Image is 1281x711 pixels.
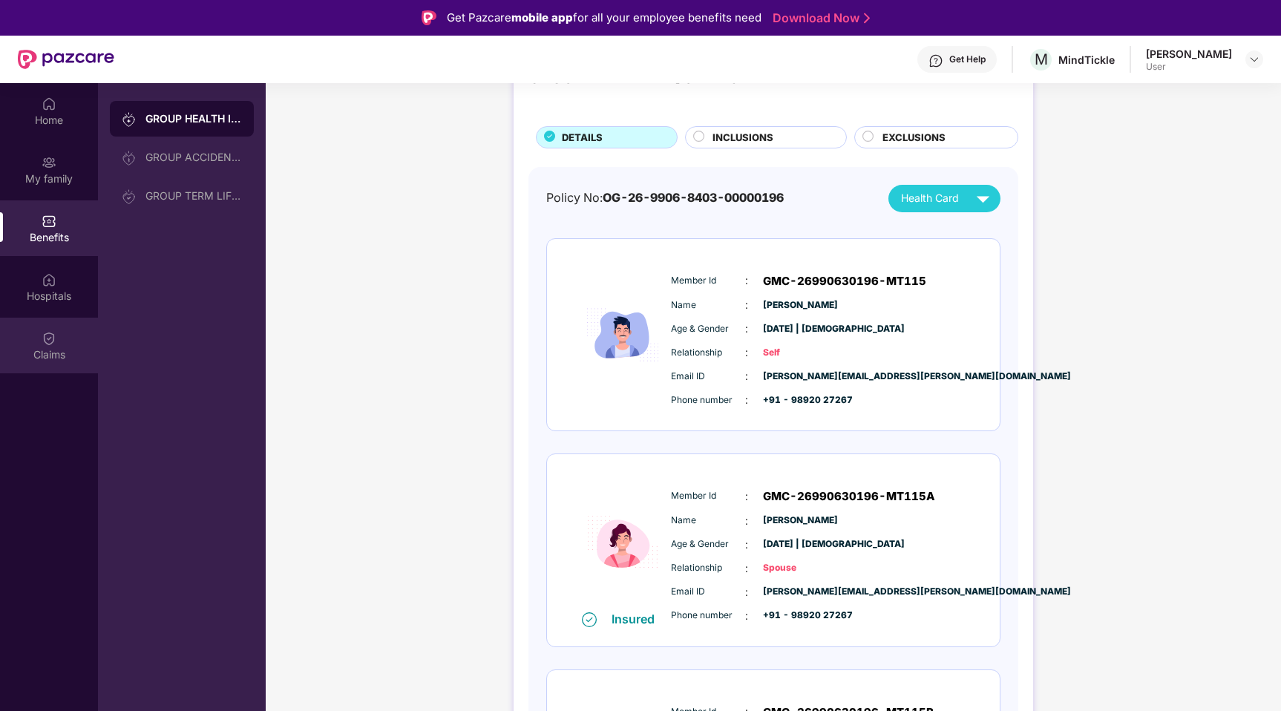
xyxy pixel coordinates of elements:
[763,393,837,407] span: +91 - 98920 27267
[447,9,761,27] div: Get Pazcare for all your employee benefits need
[763,609,837,623] span: +91 - 98920 27267
[578,473,667,611] img: icon
[949,53,986,65] div: Get Help
[1146,47,1232,61] div: [PERSON_NAME]
[671,393,745,407] span: Phone number
[671,346,745,360] span: Relationship
[422,10,436,25] img: Logo
[145,190,242,202] div: GROUP TERM LIFE INSURANCE
[763,272,926,290] span: GMC-26990630196-MT115
[745,368,748,384] span: :
[42,155,56,170] img: svg+xml;base64,PHN2ZyB3aWR0aD0iMjAiIGhlaWdodD0iMjAiIHZpZXdCb3g9IjAgMCAyMCAyMCIgZmlsbD0ibm9uZSIgeG...
[745,560,748,577] span: :
[42,214,56,229] img: svg+xml;base64,PHN2ZyBpZD0iQmVuZWZpdHMiIHhtbG5zPSJodHRwOi8vd3d3LnczLm9yZy8yMDAwL3N2ZyIgd2lkdGg9Ij...
[970,186,996,212] img: svg+xml;base64,PHN2ZyB4bWxucz0iaHR0cDovL3d3dy53My5vcmcvMjAwMC9zdmciIHZpZXdCb3g9IjAgMCAyNCAyNCIgd2...
[745,321,748,337] span: :
[763,561,837,575] span: Spouse
[671,370,745,384] span: Email ID
[546,189,784,207] div: Policy No:
[671,585,745,599] span: Email ID
[122,112,137,127] img: svg+xml;base64,PHN2ZyB3aWR0aD0iMjAiIGhlaWdodD0iMjAiIHZpZXdCb3g9IjAgMCAyMCAyMCIgZmlsbD0ibm9uZSIgeG...
[763,537,837,551] span: [DATE] | [DEMOGRAPHIC_DATA]
[603,190,784,205] span: OG-26-9906-8403-00000196
[18,50,114,69] img: New Pazcare Logo
[671,514,745,528] span: Name
[763,322,837,336] span: [DATE] | [DEMOGRAPHIC_DATA]
[763,298,837,312] span: [PERSON_NAME]
[1035,50,1048,68] span: M
[745,297,748,313] span: :
[562,130,603,145] span: DETAILS
[888,185,1000,212] button: Health Card
[671,561,745,575] span: Relationship
[42,331,56,346] img: svg+xml;base64,PHN2ZyBpZD0iQ2xhaW0iIHhtbG5zPSJodHRwOi8vd3d3LnczLm9yZy8yMDAwL3N2ZyIgd2lkdGg9IjIwIi...
[864,10,870,26] img: Stroke
[122,151,137,166] img: svg+xml;base64,PHN2ZyB3aWR0aD0iMjAiIGhlaWdodD0iMjAiIHZpZXdCb3g9IjAgMCAyMCAyMCIgZmlsbD0ibm9uZSIgeG...
[145,111,242,126] div: GROUP HEALTH INSURANCE
[1058,53,1115,67] div: MindTickle
[42,96,56,111] img: svg+xml;base64,PHN2ZyBpZD0iSG9tZSIgeG1sbnM9Imh0dHA6Ly93d3cudzMub3JnLzIwMDAvc3ZnIiB3aWR0aD0iMjAiIG...
[1248,53,1260,65] img: svg+xml;base64,PHN2ZyBpZD0iRHJvcGRvd24tMzJ4MzIiIHhtbG5zPSJodHRwOi8vd3d3LnczLm9yZy8yMDAwL3N2ZyIgd2...
[745,488,748,505] span: :
[511,10,573,24] strong: mobile app
[712,130,773,145] span: INCLUSIONS
[773,10,865,26] a: Download Now
[578,266,667,404] img: icon
[582,612,597,627] img: svg+xml;base64,PHN2ZyB4bWxucz0iaHR0cDovL3d3dy53My5vcmcvMjAwMC9zdmciIHdpZHRoPSIxNiIgaGVpZ2h0PSIxNi...
[671,537,745,551] span: Age & Gender
[745,537,748,553] span: :
[671,298,745,312] span: Name
[1146,61,1232,73] div: User
[612,612,664,626] div: Insured
[745,392,748,408] span: :
[671,609,745,623] span: Phone number
[928,53,943,68] img: svg+xml;base64,PHN2ZyBpZD0iSGVscC0zMngzMiIgeG1sbnM9Imh0dHA6Ly93d3cudzMub3JnLzIwMDAvc3ZnIiB3aWR0aD...
[763,346,837,360] span: Self
[122,189,137,204] img: svg+xml;base64,PHN2ZyB3aWR0aD0iMjAiIGhlaWdodD0iMjAiIHZpZXdCb3g9IjAgMCAyMCAyMCIgZmlsbD0ibm9uZSIgeG...
[763,514,837,528] span: [PERSON_NAME]
[745,344,748,361] span: :
[745,584,748,600] span: :
[745,608,748,624] span: :
[763,488,935,505] span: GMC-26990630196-MT115A
[745,272,748,289] span: :
[882,130,946,145] span: EXCLUSIONS
[745,513,748,529] span: :
[42,272,56,287] img: svg+xml;base64,PHN2ZyBpZD0iSG9zcGl0YWxzIiB4bWxucz0iaHR0cDovL3d3dy53My5vcmcvMjAwMC9zdmciIHdpZHRoPS...
[671,489,745,503] span: Member Id
[901,190,959,206] span: Health Card
[145,151,242,163] div: GROUP ACCIDENTAL INSURANCE
[671,322,745,336] span: Age & Gender
[671,274,745,288] span: Member Id
[763,370,837,384] span: [PERSON_NAME][EMAIL_ADDRESS][PERSON_NAME][DOMAIN_NAME]
[763,585,837,599] span: [PERSON_NAME][EMAIL_ADDRESS][PERSON_NAME][DOMAIN_NAME]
